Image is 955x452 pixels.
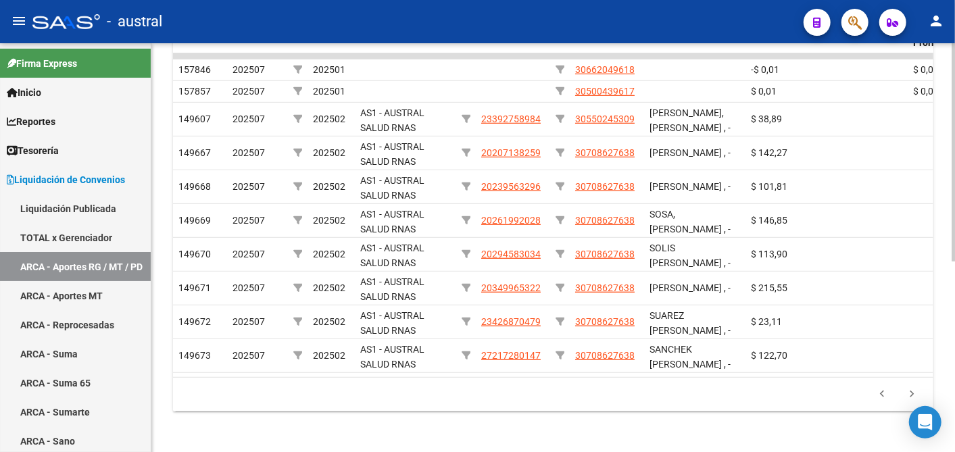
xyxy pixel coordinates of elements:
[178,86,211,97] span: 157857
[178,282,211,293] span: 149671
[481,114,541,124] span: 23392758984
[575,249,635,259] span: 30708627638
[7,114,55,129] span: Reportes
[178,316,211,327] span: 149672
[313,215,345,226] span: 202502
[899,387,925,402] a: go to next page
[481,181,541,192] span: 20239563296
[650,344,731,370] span: SANCHEK [PERSON_NAME] , -
[11,13,27,29] mat-icon: menu
[650,147,731,158] span: [PERSON_NAME] , -
[928,13,944,29] mat-icon: person
[232,316,265,327] span: 202507
[313,350,345,361] span: 202502
[232,249,265,259] span: 202507
[575,316,635,327] span: 30708627638
[360,276,424,303] span: AS1 - AUSTRAL SALUD RNAS
[481,350,541,361] span: 27217280147
[232,215,265,226] span: 202507
[575,181,635,192] span: 30708627638
[575,86,635,97] span: 30500439617
[360,209,424,235] span: AS1 - AUSTRAL SALUD RNAS
[751,114,782,124] span: $ 38,89
[7,143,59,158] span: Tesorería
[575,350,635,361] span: 30708627638
[7,85,41,100] span: Inicio
[178,114,211,124] span: 149607
[313,86,345,97] span: 202501
[7,172,125,187] span: Liquidación de Convenios
[313,147,345,158] span: 202502
[481,147,541,158] span: 20207138259
[575,64,635,75] span: 30662049618
[313,316,345,327] span: 202502
[751,64,779,75] span: -$ 0,01
[232,350,265,361] span: 202507
[751,215,787,226] span: $ 146,85
[575,282,635,293] span: 30708627638
[650,282,731,293] span: [PERSON_NAME] , -
[232,147,265,158] span: 202507
[909,406,941,438] div: Open Intercom Messenger
[232,181,265,192] span: 202507
[7,56,77,71] span: Firma Express
[650,243,731,269] span: SOLIS [PERSON_NAME] , -
[232,64,265,75] span: 202507
[178,64,211,75] span: 157846
[481,249,541,259] span: 20294583034
[650,209,731,235] span: SOSA, [PERSON_NAME] , -
[869,387,895,402] a: go to previous page
[232,114,265,124] span: 202507
[481,282,541,293] span: 20349965322
[751,316,782,327] span: $ 23,11
[232,282,265,293] span: 202507
[650,107,731,134] span: [PERSON_NAME], [PERSON_NAME] , -
[575,114,635,124] span: 30550245309
[360,107,424,134] span: AS1 - AUSTRAL SALUD RNAS
[751,282,787,293] span: $ 215,55
[107,7,162,36] span: - austral
[313,64,345,75] span: 202501
[913,64,939,75] span: $ 0,00
[751,249,787,259] span: $ 113,90
[178,147,211,158] span: 149667
[751,350,787,361] span: $ 122,70
[360,141,424,168] span: AS1 - AUSTRAL SALUD RNAS
[751,86,777,97] span: $ 0,01
[575,215,635,226] span: 30708627638
[313,114,345,124] span: 202502
[313,181,345,192] span: 202502
[650,310,731,336] span: SUAREZ [PERSON_NAME] , -
[913,86,939,97] span: $ 0,00
[360,243,424,269] span: AS1 - AUSTRAL SALUD RNAS
[360,310,424,336] span: AS1 - AUSTRAL SALUD RNAS
[313,282,345,293] span: 202502
[360,175,424,201] span: AS1 - AUSTRAL SALUD RNAS
[360,344,424,370] span: AS1 - AUSTRAL SALUD RNAS
[232,86,265,97] span: 202507
[481,215,541,226] span: 20261992028
[178,350,211,361] span: 149673
[178,181,211,192] span: 149668
[650,181,731,192] span: [PERSON_NAME] , -
[751,147,787,158] span: $ 142,27
[178,215,211,226] span: 149669
[313,249,345,259] span: 202502
[751,181,787,192] span: $ 101,81
[481,316,541,327] span: 23426870479
[575,147,635,158] span: 30708627638
[178,249,211,259] span: 149670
